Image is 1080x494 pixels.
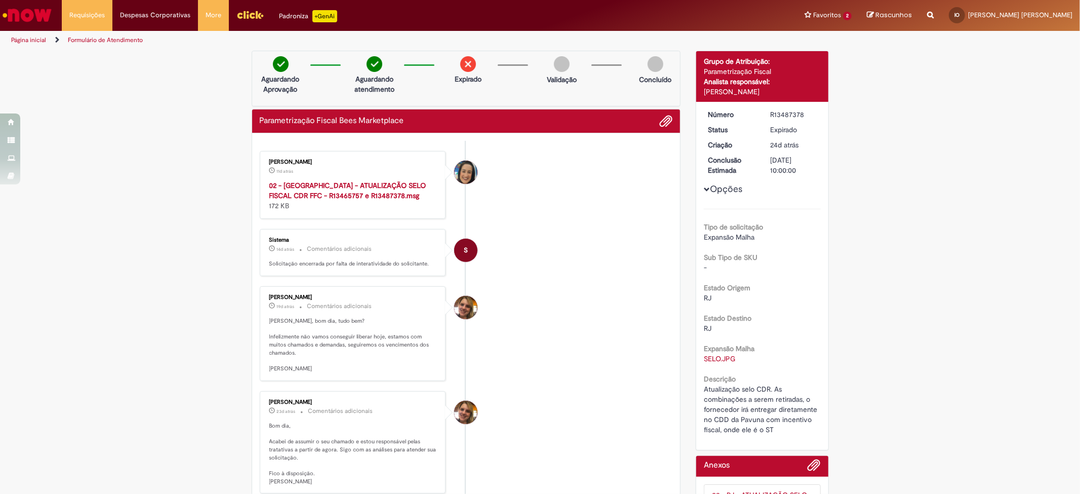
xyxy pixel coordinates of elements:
[269,237,438,243] div: Sistema
[308,407,373,415] small: Comentários adicionais
[813,10,841,20] span: Favoritos
[770,109,817,120] div: R13487378
[277,303,295,310] time: 11/09/2025 10:43:03
[236,7,264,22] img: click_logo_yellow_360x200.png
[307,245,372,253] small: Comentários adicionais
[206,10,221,20] span: More
[277,303,295,310] span: 19d atrás
[704,344,754,353] b: Expansão Malha
[770,125,817,135] div: Expirado
[277,168,294,174] time: 19/09/2025 18:07:59
[69,10,105,20] span: Requisições
[704,263,707,272] span: -
[704,385,819,434] span: Atualização selo CDR. As combinações a serem retiradas, o fornecedor irá entregar diretamente no ...
[277,246,295,252] span: 14d atrás
[808,459,821,477] button: Adicionar anexos
[704,233,754,242] span: Expansão Malha
[704,314,751,323] b: Estado Destino
[454,239,477,262] div: System
[260,117,404,126] h2: Parametrização Fiscal Bees Marketplace Histórico de tíquete
[704,324,711,333] span: RJ
[279,10,337,22] div: Padroniza
[269,260,438,268] p: Solicitação encerrada por falta de interatividade do solicitante.
[277,168,294,174] span: 11d atrás
[8,31,712,50] ul: Trilhas de página
[704,87,821,97] div: [PERSON_NAME]
[256,74,305,94] p: Aguardando Aprovação
[704,374,736,384] b: Descrição
[704,66,821,77] div: Parametrização Fiscal
[269,294,438,300] div: [PERSON_NAME]
[639,74,671,85] p: Concluído
[704,222,763,232] b: Tipo de solicitação
[704,253,757,262] b: Sub Tipo de SKU
[455,74,482,84] p: Expirado
[704,354,735,363] a: Download de SELO.JPG
[770,140,798,149] span: 24d atrás
[464,238,468,262] span: S
[700,109,763,120] dt: Número
[875,10,912,20] span: Rascunhos
[1,5,53,25] img: ServiceNow
[269,181,426,200] a: 02 - [GEOGRAPHIC_DATA] - ATUALIZAÇÃO SELO FISCAL CDR FFC - R13465757 e R13487378.msg
[704,283,750,292] b: Estado Origem
[277,408,296,414] span: 23d atrás
[350,74,399,94] p: Aguardando atendimento
[312,10,337,22] p: +GenAi
[277,246,295,252] time: 16/09/2025 15:04:34
[120,10,190,20] span: Despesas Corporativas
[968,11,1072,19] span: [PERSON_NAME] [PERSON_NAME]
[277,408,296,414] time: 08/09/2025 09:04:34
[547,74,577,85] p: Validação
[269,317,438,373] p: [PERSON_NAME], bom dia, tudo bem? Infelizmente não vamos conseguir liberar hoje, estamos com muit...
[554,56,570,72] img: img-circle-grey.png
[269,399,438,405] div: [PERSON_NAME]
[700,140,763,150] dt: Criação
[700,125,763,135] dt: Status
[269,159,438,165] div: [PERSON_NAME]
[648,56,663,72] img: img-circle-grey.png
[770,155,817,175] div: [DATE] 10:00:00
[954,12,959,18] span: IO
[460,56,476,72] img: remove.png
[867,11,912,20] a: Rascunhos
[454,296,477,319] div: Gabriele Trancolin
[68,36,143,44] a: Formulário de Atendimento
[704,461,730,470] h2: Anexos
[454,161,477,184] div: Patricia Rodrigues Figueiredo Ribeiro
[454,401,477,424] div: Gabriele Trancolin
[269,180,438,211] div: 172 KB
[307,302,372,311] small: Comentários adicionais
[273,56,289,72] img: check-circle-green.png
[843,12,852,20] span: 2
[704,56,821,66] div: Grupo de Atribuição:
[700,155,763,175] dt: Conclusão Estimada
[770,140,798,149] time: 06/09/2025 17:04:14
[11,36,46,44] a: Página inicial
[269,422,438,486] p: Bom dia, Acabei de assumir o seu chamado e estou responsável pelas tratativas a partir de agora. ...
[770,140,817,150] div: 06/09/2025 17:04:14
[704,293,711,302] span: RJ
[367,56,382,72] img: check-circle-green.png
[704,77,821,87] div: Analista responsável:
[659,115,672,128] button: Adicionar anexos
